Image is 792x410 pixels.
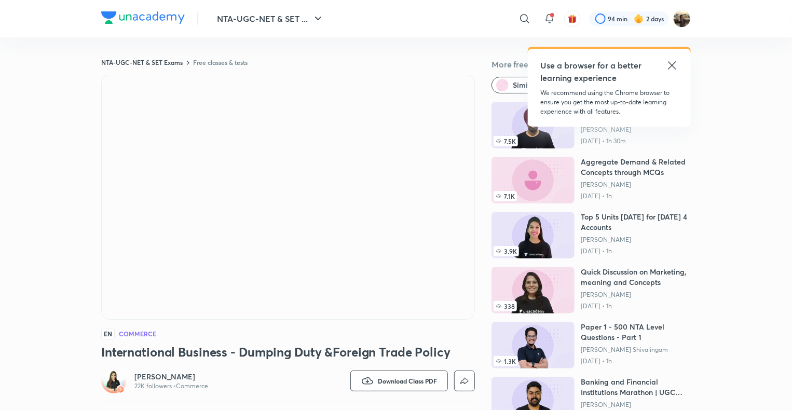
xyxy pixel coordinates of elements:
button: Download Class PDF [350,371,448,391]
img: Soumya singh [673,10,691,28]
h3: International Business - Dumping Duty &Foreign Trade Policy [101,344,475,360]
h5: More free classes [491,58,691,71]
span: 7.5K [494,136,518,146]
span: 3.9K [494,246,519,256]
span: 338 [494,301,517,311]
h6: Paper 1 - 500 NTA Level Questions - Part 1 [581,322,691,343]
img: Avatar [103,371,124,391]
p: 22K followers • Commerce [134,382,208,390]
iframe: Class [102,75,474,319]
img: Company Logo [101,11,185,24]
p: We recommend using the Chrome browser to ensure you get the most up-to-date learning experience w... [540,88,678,116]
a: [PERSON_NAME] [581,401,691,409]
a: Free classes & tests [193,58,248,66]
span: EN [101,328,115,339]
h6: Banking and Financial Institutions Marathon | UGC NET JRF [581,377,691,398]
button: Similar classes [491,77,572,93]
span: 1.3K [494,356,518,366]
h6: Quick Discussion on Marketing, meaning and Concepts [581,267,691,288]
h6: Aggregate Demand & Related Concepts through MCQs [581,157,691,177]
img: avatar [568,14,577,23]
a: [PERSON_NAME] [581,236,691,244]
a: [PERSON_NAME] [134,372,208,382]
a: [PERSON_NAME] [581,181,691,189]
button: NTA-UGC-NET & SET ... [211,8,331,29]
a: Avatarbadge [101,368,126,393]
span: Download Class PDF [378,377,437,385]
img: streak [634,13,644,24]
h4: Commerce [119,331,156,337]
span: 7.1K [494,191,517,201]
img: badge [117,386,124,393]
a: [PERSON_NAME] Shivalingam [581,346,691,354]
h6: Top 5 Units [DATE] for [DATE] 4 Accounts [581,212,691,233]
span: Similar classes [513,80,563,90]
a: Company Logo [101,11,185,26]
a: [PERSON_NAME] [581,126,691,134]
a: [PERSON_NAME] [581,291,691,299]
p: [DATE] • 1h [581,357,691,365]
a: NTA-UGC-NET & SET Exams [101,58,183,66]
p: [DATE] • 1h 30m [581,137,691,145]
p: [DATE] • 1h [581,192,691,200]
p: [DATE] • 1h [581,302,691,310]
p: [DATE] • 1h [581,247,691,255]
button: avatar [564,10,581,27]
h5: Use a browser for a better learning experience [540,59,644,84]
